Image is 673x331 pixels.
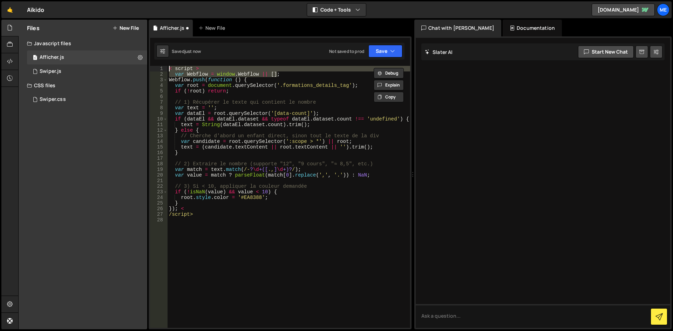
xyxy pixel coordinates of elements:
div: 6 [150,94,168,99]
div: 7 [150,99,168,105]
div: Afficher.js [40,54,64,61]
div: 2 [150,71,168,77]
button: New File [113,25,139,31]
button: Debug [374,68,404,78]
div: Afficher.js [160,25,184,32]
div: CSS files [19,78,147,92]
div: New File [198,25,228,32]
div: 8 [150,105,168,111]
div: 17 [150,156,168,161]
div: 27 [150,212,168,217]
div: 14 [150,139,168,144]
div: 21 [150,178,168,184]
button: Save [368,45,402,57]
div: Chat with [PERSON_NAME] [414,20,501,36]
div: 5 [150,88,168,94]
div: 13 [150,133,168,139]
div: 23 [150,189,168,195]
a: Me [657,4,669,16]
div: 20 [150,172,168,178]
div: Saved [172,48,201,54]
div: 19 [150,167,168,172]
div: 22 [150,184,168,189]
h2: Files [27,24,40,32]
div: 11 [150,122,168,127]
div: 16 [150,150,168,156]
div: Javascript files [19,36,147,50]
div: 9 [150,111,168,116]
span: 1 [33,55,37,61]
button: Start new chat [578,46,634,58]
div: just now [184,48,201,54]
div: Not saved to prod [329,48,364,54]
div: 3 [150,77,168,83]
div: Aïkido [27,6,44,14]
div: 17113/47570.js [27,50,147,64]
div: 17113/47203.css [27,92,147,106]
a: [DOMAIN_NAME] [592,4,655,16]
div: 1 [150,66,168,71]
a: 🤙 [1,1,19,18]
div: 4 [150,83,168,88]
div: Swiper.css [40,96,66,103]
div: 26 [150,206,168,212]
div: 25 [150,200,168,206]
button: Explain [374,80,404,90]
div: 18 [150,161,168,167]
div: 17113/47202.js [27,64,147,78]
button: Copy [374,92,404,102]
div: Documentation [503,20,562,36]
div: 24 [150,195,168,200]
button: Code + Tools [307,4,366,16]
div: 12 [150,127,168,133]
h2: Slater AI [425,49,453,55]
div: 28 [150,217,168,223]
div: Swiper.js [40,68,61,75]
div: 10 [150,116,168,122]
div: 15 [150,144,168,150]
